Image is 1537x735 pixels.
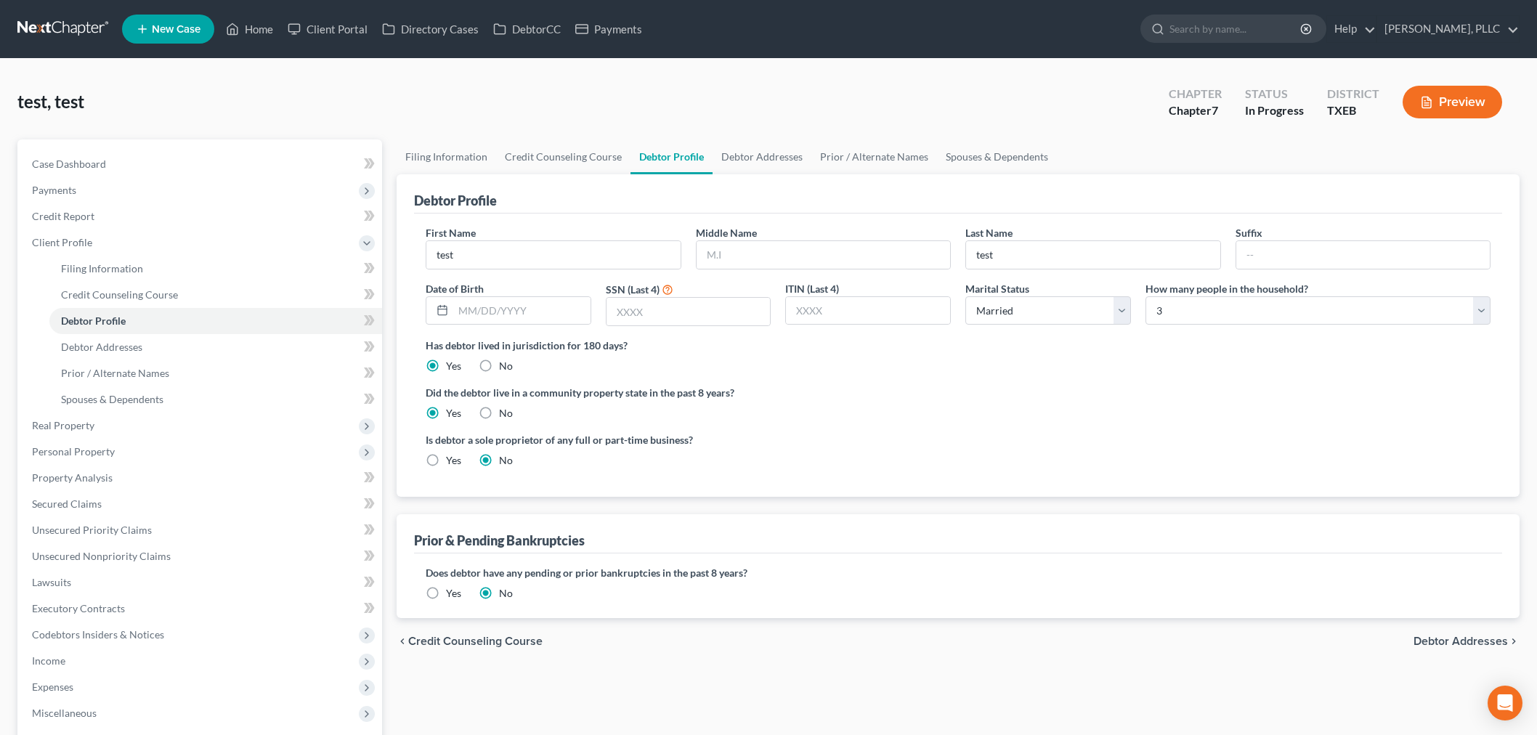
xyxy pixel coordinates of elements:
span: Credit Counseling Course [408,635,543,647]
input: MM/DD/YYYY [453,297,591,325]
input: Search by name... [1169,15,1302,42]
button: Debtor Addresses chevron_right [1414,635,1520,647]
div: Status [1245,86,1304,102]
a: Credit Counseling Course [496,139,630,174]
a: Executory Contracts [20,596,382,622]
label: Marital Status [965,281,1029,296]
span: Payments [32,184,76,196]
span: Debtor Addresses [61,341,142,353]
i: chevron_left [397,635,408,647]
label: Yes [446,453,461,468]
span: Unsecured Priority Claims [32,524,152,536]
span: Real Property [32,419,94,431]
a: Secured Claims [20,491,382,517]
a: Spouses & Dependents [49,386,382,413]
label: Suffix [1236,225,1262,240]
label: Yes [446,586,461,601]
a: Debtor Addresses [713,139,811,174]
a: Debtor Profile [630,139,713,174]
span: Filing Information [61,262,143,275]
a: Filing Information [49,256,382,282]
span: New Case [152,24,200,35]
button: Preview [1403,86,1502,118]
a: Filing Information [397,139,496,174]
label: Last Name [965,225,1013,240]
a: Payments [568,16,649,42]
input: -- [426,241,681,269]
label: How many people in the household? [1145,281,1308,296]
input: M.I [697,241,951,269]
label: Yes [446,359,461,373]
a: Credit Report [20,203,382,230]
span: Spouses & Dependents [61,393,163,405]
label: Does debtor have any pending or prior bankruptcies in the past 8 years? [426,565,1491,580]
label: First Name [426,225,476,240]
label: No [499,406,513,421]
input: -- [1236,241,1491,269]
a: Unsecured Priority Claims [20,517,382,543]
span: Property Analysis [32,471,113,484]
a: Spouses & Dependents [937,139,1057,174]
span: Credit Counseling Course [61,288,178,301]
div: In Progress [1245,102,1304,119]
a: Help [1327,16,1376,42]
a: Home [219,16,280,42]
label: SSN (Last 4) [606,282,660,297]
a: Client Portal [280,16,375,42]
span: Credit Report [32,210,94,222]
a: Prior / Alternate Names [811,139,937,174]
span: Codebtors Insiders & Notices [32,628,164,641]
span: Executory Contracts [32,602,125,614]
span: Prior / Alternate Names [61,367,169,379]
span: Personal Property [32,445,115,458]
a: Property Analysis [20,465,382,491]
label: Did the debtor live in a community property state in the past 8 years? [426,385,1491,400]
button: chevron_left Credit Counseling Course [397,635,543,647]
label: Middle Name [696,225,757,240]
span: Income [32,654,65,667]
span: Client Profile [32,236,92,248]
span: Case Dashboard [32,158,106,170]
div: TXEB [1327,102,1379,119]
label: ITIN (Last 4) [785,281,839,296]
span: Lawsuits [32,576,71,588]
label: No [499,359,513,373]
div: Chapter [1169,86,1222,102]
input: XXXX [786,297,950,325]
label: No [499,586,513,601]
label: Yes [446,406,461,421]
div: Chapter [1169,102,1222,119]
span: Expenses [32,681,73,693]
a: Unsecured Nonpriority Claims [20,543,382,569]
div: Open Intercom Messenger [1488,686,1522,720]
div: Debtor Profile [414,192,497,209]
input: -- [966,241,1220,269]
i: chevron_right [1508,635,1520,647]
label: Is debtor a sole proprietor of any full or part-time business? [426,432,951,447]
a: Case Dashboard [20,151,382,177]
a: Prior / Alternate Names [49,360,382,386]
a: Lawsuits [20,569,382,596]
div: Prior & Pending Bankruptcies [414,532,585,549]
span: Debtor Profile [61,314,126,327]
a: Directory Cases [375,16,486,42]
span: Debtor Addresses [1414,635,1508,647]
span: Secured Claims [32,498,102,510]
a: Debtor Addresses [49,334,382,360]
span: Unsecured Nonpriority Claims [32,550,171,562]
input: XXXX [607,298,771,325]
label: Has debtor lived in jurisdiction for 180 days? [426,338,1491,353]
a: [PERSON_NAME], PLLC [1377,16,1519,42]
label: Date of Birth [426,281,484,296]
a: Credit Counseling Course [49,282,382,308]
label: No [499,453,513,468]
div: District [1327,86,1379,102]
span: 7 [1212,103,1218,117]
span: test, test [17,91,84,112]
span: Miscellaneous [32,707,97,719]
a: DebtorCC [486,16,568,42]
a: Debtor Profile [49,308,382,334]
